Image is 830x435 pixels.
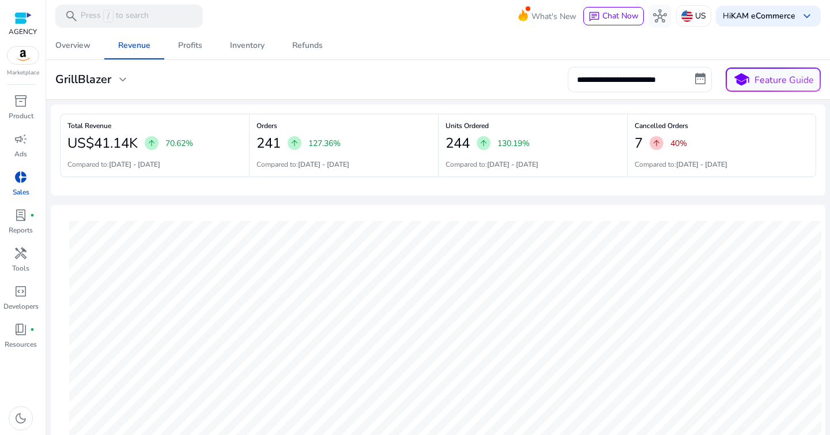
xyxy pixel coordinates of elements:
span: chat [588,11,600,22]
p: US [695,6,706,26]
span: / [103,10,114,22]
h6: Units Ordered [446,125,620,127]
p: Ads [14,149,27,159]
div: Overview [55,42,90,50]
p: Reports [9,225,33,235]
span: keyboard_arrow_down [800,9,814,23]
p: Press to search [81,10,149,22]
p: Compared to: [256,159,349,170]
span: arrow_upward [147,138,156,148]
img: us.svg [681,10,693,22]
p: Compared to: [446,159,538,170]
p: 70.62% [165,137,193,149]
span: school [733,72,750,88]
p: Marketplace [7,69,39,77]
p: Resources [5,339,37,350]
div: Refunds [292,42,323,50]
b: [DATE] - [DATE] [487,160,538,169]
b: KAM eCommerce [731,10,795,21]
span: handyman [14,246,28,260]
h2: 241 [256,135,281,152]
p: Feature Guide [754,73,814,87]
h2: 244 [446,135,470,152]
span: lab_profile [14,208,28,222]
div: Inventory [230,42,265,50]
p: Compared to: [67,159,160,170]
p: 40% [670,137,687,149]
h6: Cancelled Orders [635,125,809,127]
p: Compared to: [635,159,727,170]
span: arrow_upward [290,138,299,148]
h2: 7 [635,135,643,152]
div: Revenue [118,42,150,50]
p: AGENCY [9,27,37,37]
button: hub [648,5,671,28]
span: Chat Now [602,10,639,21]
span: What's New [531,6,576,27]
p: Product [9,111,33,121]
span: code_blocks [14,284,28,298]
p: Developers [3,301,39,312]
span: expand_more [116,73,130,87]
p: Hi [723,12,795,20]
b: [DATE] - [DATE] [298,160,349,169]
button: schoolFeature Guide [726,67,821,92]
b: [DATE] - [DATE] [676,160,727,169]
span: search [65,9,78,23]
span: fiber_manual_record [30,213,35,217]
span: fiber_manual_record [30,327,35,332]
span: book_4 [14,322,28,336]
span: arrow_upward [652,138,661,148]
div: Profits [178,42,202,50]
button: chatChat Now [583,7,644,25]
span: dark_mode [14,411,28,425]
p: 130.19% [497,137,530,149]
p: Sales [13,187,29,197]
p: 127.36% [308,137,341,149]
span: campaign [14,132,28,146]
h3: GrillBlazer [55,73,111,87]
b: [DATE] - [DATE] [109,160,160,169]
h6: Orders [256,125,431,127]
h2: US$41.14K [67,135,138,152]
span: hub [653,9,667,23]
h6: Total Revenue [67,125,242,127]
span: inventory_2 [14,94,28,108]
span: donut_small [14,170,28,184]
p: Tools [12,263,29,273]
span: arrow_upward [479,138,488,148]
img: amazon.svg [7,47,39,64]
